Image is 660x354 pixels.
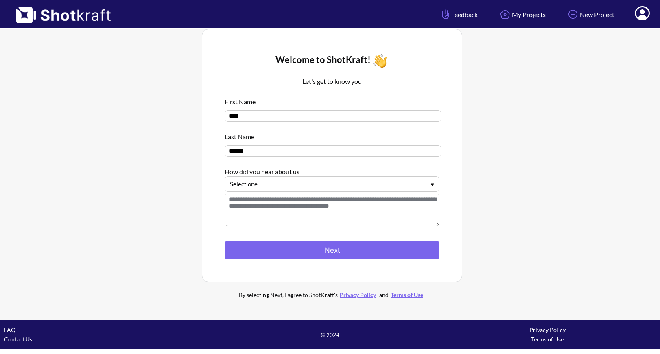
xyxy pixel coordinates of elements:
a: Contact Us [4,336,32,343]
a: New Project [560,4,621,25]
a: FAQ [4,326,15,333]
img: Wave Icon [371,52,389,70]
span: © 2024 [221,330,439,339]
span: Feedback [440,10,478,19]
a: Privacy Policy [338,291,378,298]
div: Welcome to ShotKraft! [225,52,439,70]
img: Add Icon [566,7,580,21]
div: How did you hear about us [225,163,439,176]
p: Let's get to know you [225,76,439,86]
div: By selecting Next, I agree to ShotKraft's and [222,290,442,299]
img: Hand Icon [440,7,451,21]
div: Privacy Policy [439,325,656,334]
div: Terms of Use [439,334,656,344]
div: Last Name [225,128,439,141]
a: Terms of Use [389,291,425,298]
div: First Name [225,93,439,106]
a: My Projects [492,4,552,25]
img: Home Icon [498,7,512,21]
button: Next [225,241,439,259]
